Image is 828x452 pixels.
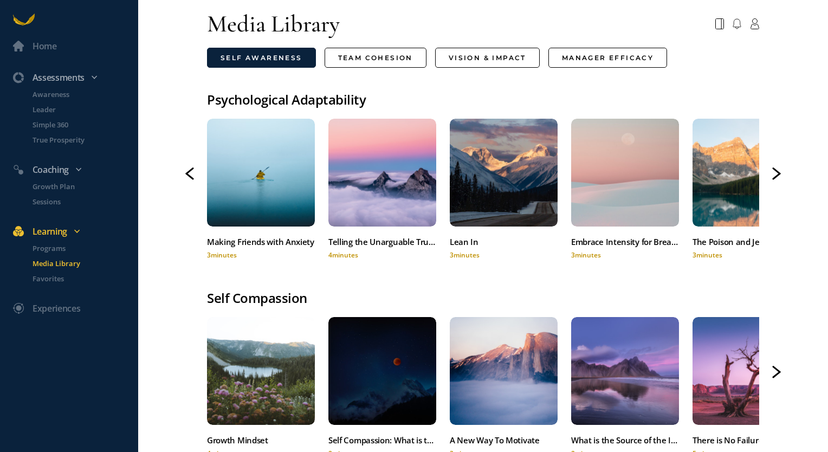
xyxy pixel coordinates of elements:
[20,119,138,130] a: Simple 360
[33,301,80,315] div: Experiences
[33,196,136,207] p: Sessions
[450,235,558,249] div: Lean In
[33,273,136,284] p: Favorites
[20,196,138,207] a: Sessions
[693,235,800,249] div: The Poison and Jewel of Every Emotion
[328,250,436,260] div: 4 minutes
[20,89,138,100] a: Awareness
[207,433,315,447] div: Growth Mindset
[207,250,315,260] div: 3 minutes
[693,433,800,447] div: There is No Failure
[207,288,759,308] div: Self Compassion
[328,433,436,447] div: Self Compassion: What is the Inner Critic
[33,243,136,254] p: Programs
[571,250,679,260] div: 3 minutes
[33,39,57,53] div: Home
[7,70,143,85] div: Assessments
[435,48,540,68] a: Vision & Impact
[693,250,800,260] div: 3 minutes
[33,89,136,100] p: Awareness
[20,258,138,269] a: Media Library
[33,134,136,145] p: True Prosperity
[328,235,436,249] div: Telling the Unarguable Truth
[20,104,138,115] a: Leader
[325,48,426,68] a: Team Cohesion
[33,119,136,130] p: Simple 360
[450,433,558,447] div: A New Way To Motivate
[207,9,340,39] div: Media Library
[20,181,138,192] a: Growth Plan
[33,181,136,192] p: Growth Plan
[33,258,136,269] p: Media Library
[20,243,138,254] a: Programs
[571,433,679,447] div: What is the Source of the Inner Critic
[33,104,136,115] p: Leader
[548,48,667,68] a: Manager Efficacy
[7,224,143,238] div: Learning
[20,273,138,284] a: Favorites
[207,48,316,68] a: Self Awareness
[20,134,138,145] a: True Prosperity
[450,250,558,260] div: 3 minutes
[207,235,315,249] div: Making Friends with Anxiety
[571,235,679,249] div: Embrace Intensity for Breakthrough Creativity
[207,89,759,110] div: Psychological Adaptability
[7,163,143,177] div: Coaching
